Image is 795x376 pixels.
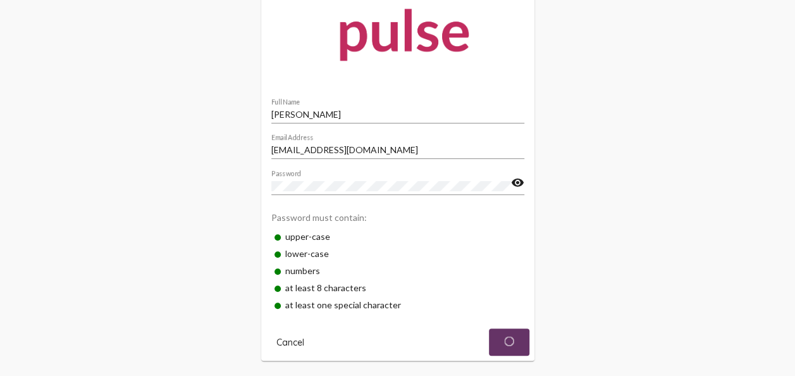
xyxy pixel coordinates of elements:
div: numbers [271,262,524,279]
div: at least 8 characters [271,279,524,296]
div: at least one special character [271,296,524,313]
mat-icon: visibility [511,175,524,191]
div: upper-case [271,228,524,245]
button: Cancel [266,329,314,356]
span: Cancel [276,337,304,348]
div: lower-case [271,245,524,262]
div: Password must contain: [271,206,524,228]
